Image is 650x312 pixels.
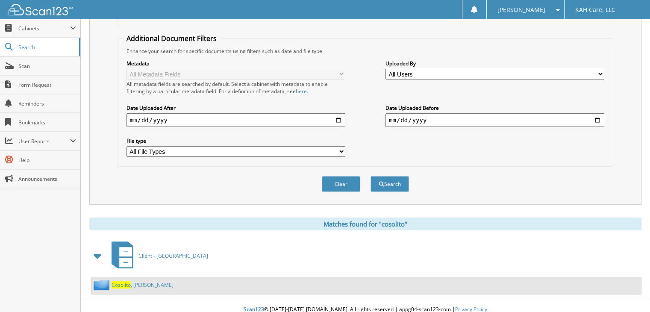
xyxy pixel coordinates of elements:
[18,156,76,164] span: Help
[126,113,345,127] input: start
[126,104,345,112] label: Date Uploaded After
[385,60,604,67] label: Uploaded By
[89,218,641,230] div: Matches found for "cosolito"
[18,175,76,182] span: Announcements
[18,81,76,88] span: Form Request
[385,104,604,112] label: Date Uploaded Before
[126,80,345,95] div: All metadata fields are searched by default. Select a cabinet with metadata to enable filtering b...
[112,281,131,288] span: Cosolito
[607,271,650,312] iframe: Chat Widget
[122,34,221,43] legend: Additional Document Filters
[18,25,70,32] span: Cabinets
[18,119,76,126] span: Bookmarks
[497,7,545,12] span: [PERSON_NAME]
[9,4,73,15] img: scan123-logo-white.svg
[126,137,345,144] label: File type
[322,176,360,192] button: Clear
[296,88,307,95] a: here
[112,281,174,288] a: Cosolito, [PERSON_NAME]
[371,176,409,192] button: Search
[385,113,604,127] input: end
[94,280,112,290] img: folder2.png
[18,138,70,145] span: User Reports
[126,60,345,67] label: Metadata
[18,62,76,70] span: Scan
[106,239,208,273] a: Client - [GEOGRAPHIC_DATA]
[575,7,615,12] span: KAH Care, LLC
[138,252,208,259] span: Client - [GEOGRAPHIC_DATA]
[18,44,75,51] span: Search
[122,47,609,55] div: Enhance your search for specific documents using filters such as date and file type.
[18,100,76,107] span: Reminders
